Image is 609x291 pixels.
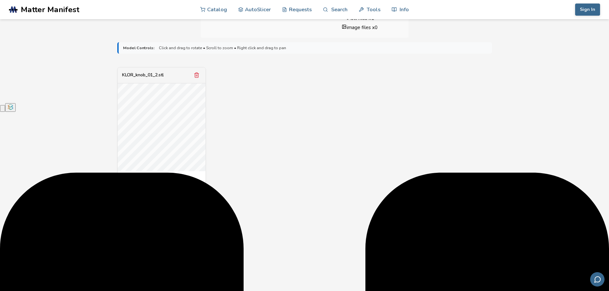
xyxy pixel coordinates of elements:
[316,24,404,31] li: image files x 0
[122,73,164,78] div: KLOR_knob_01_2.stl
[159,46,286,50] span: Click and drag to rotate • Scroll to zoom • Right click and drag to pan
[575,4,600,16] button: Sign In
[590,272,605,287] button: Send feedback via email
[192,71,201,80] button: Remove model
[21,5,79,14] span: Matter Manifest
[123,46,154,50] strong: Model Controls:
